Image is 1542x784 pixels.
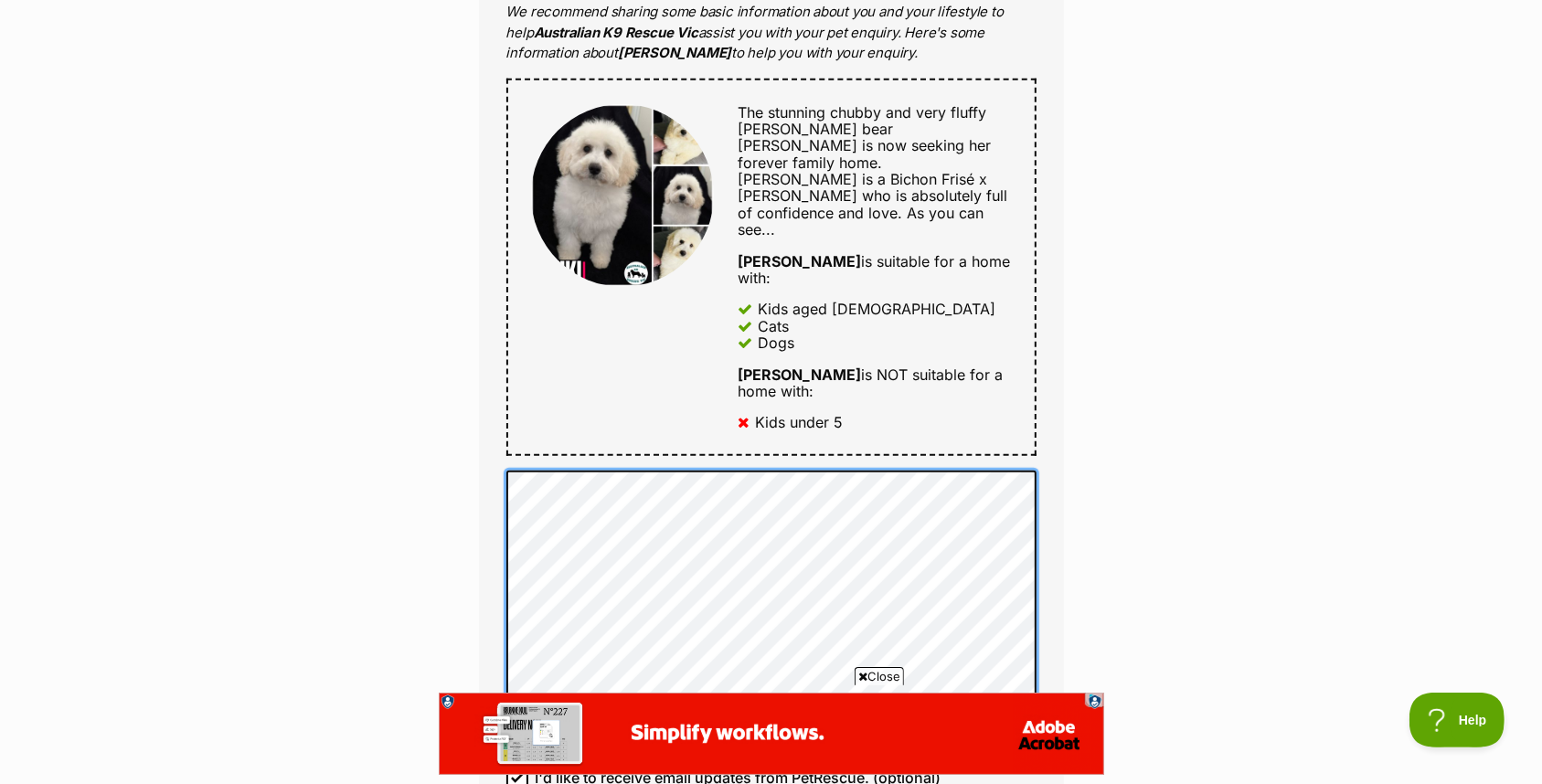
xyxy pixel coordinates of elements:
strong: [PERSON_NAME] [618,44,731,61]
p: We recommend sharing some basic information about you and your lifestyle to help assist you with ... [506,2,1037,64]
div: Kids aged [DEMOGRAPHIC_DATA] [758,301,995,317]
div: is suitable for a home with: [738,253,1011,287]
span: Close [855,667,904,685]
iframe: Help Scout Beacon - Open [1409,693,1505,747]
strong: Australian K9 Rescue Vic [534,24,698,41]
strong: [PERSON_NAME] [738,252,861,270]
img: Yuki [531,104,714,287]
span: The stunning chubby and very fluffy [PERSON_NAME] bear [PERSON_NAME] is now seeking her forever f... [738,103,1007,239]
div: Kids under 5 [755,414,843,430]
strong: [PERSON_NAME] [738,366,861,384]
iframe: Advertisement [439,693,1104,775]
div: Cats [758,318,789,334]
div: Dogs [758,334,794,351]
div: is NOT suitable for a home with: [738,366,1011,400]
